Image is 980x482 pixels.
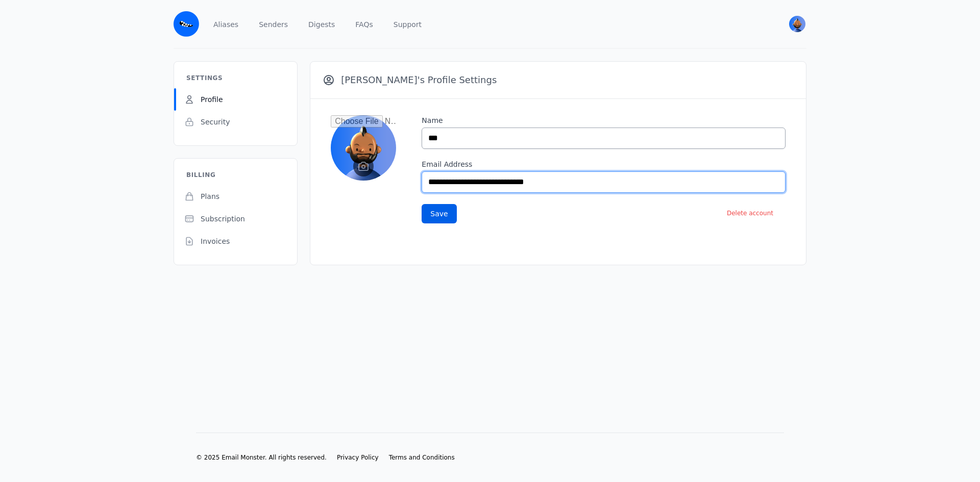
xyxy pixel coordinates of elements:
[174,208,297,230] a: Subscription
[389,453,455,462] a: Terms and Conditions
[337,453,379,462] a: Privacy Policy
[788,15,806,33] button: User menu
[174,111,297,133] a: Security
[323,74,497,86] h3: [PERSON_NAME]'s Profile Settings
[174,88,297,111] a: Profile
[422,159,786,169] label: Email Address
[174,230,297,252] a: Invoices
[201,214,245,224] span: Subscription
[789,16,805,32] img: bob's Avatar
[201,117,230,127] span: Security
[174,11,199,37] img: Email Monster
[719,203,781,223] button: Delete account
[196,453,327,462] li: © 2025 Email Monster. All rights reserved.
[201,191,219,201] span: Plans
[201,94,223,105] span: Profile
[422,204,456,223] button: Save
[201,236,230,246] span: Invoices
[422,115,786,125] label: Name
[174,171,228,185] h3: Billing
[174,74,235,88] h3: Settings
[174,185,297,208] a: Plans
